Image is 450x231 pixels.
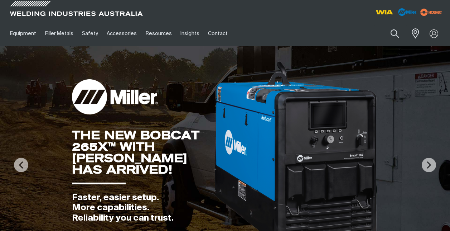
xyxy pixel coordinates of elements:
[141,21,176,46] a: Resources
[72,129,213,175] div: THE NEW BOBCAT 265X™ WITH [PERSON_NAME] HAS ARRIVED!
[383,25,407,42] button: Search products
[6,21,40,46] a: Equipment
[418,7,444,18] img: miller
[6,21,335,46] nav: Main
[374,25,407,42] input: Product name or item number...
[72,193,213,223] div: Faster, easier setup. More capabilities. Reliability you can trust.
[204,21,232,46] a: Contact
[422,158,436,172] img: NextArrow
[176,21,204,46] a: Insights
[78,21,102,46] a: Safety
[102,21,141,46] a: Accessories
[40,21,77,46] a: Filler Metals
[14,158,28,172] img: PrevArrow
